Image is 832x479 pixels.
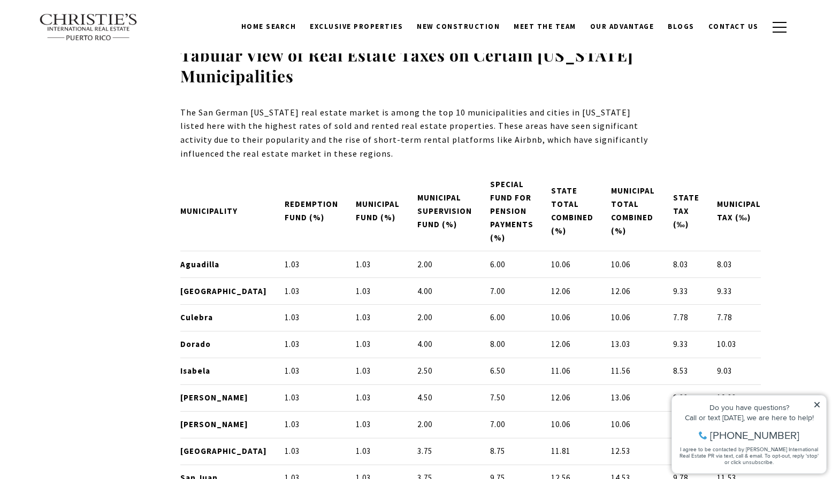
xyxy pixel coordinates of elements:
[409,411,481,438] td: 2.00
[276,438,347,465] td: 1.03
[44,50,133,61] span: [PHONE_NUMBER]
[542,278,602,305] td: 12.06
[590,22,654,31] span: Our Advantage
[602,411,664,438] td: 10.06
[664,171,708,251] th: STATE TAX (‰)
[347,331,408,358] td: 1.03
[664,278,708,305] td: 9.33
[180,286,267,296] strong: [GEOGRAPHIC_DATA]
[481,384,542,411] td: 7.50
[347,171,408,251] th: MUNICIPAL FUND (%)
[664,331,708,358] td: 9.33
[180,339,211,349] strong: Dorado
[303,17,410,37] a: Exclusive Properties
[347,304,408,331] td: 1.03
[276,384,347,411] td: 1.03
[542,171,602,251] th: STATE TOTAL COMBINED (%)
[708,171,761,251] th: MUNICIPAL TAX (‰)
[481,171,542,251] th: SPECIAL FUND FOR PENSION PAYMENTS (%)
[708,304,761,331] td: 7.78
[542,331,602,358] td: 12.06
[708,358,761,384] td: 9.03
[542,384,602,411] td: 12.06
[602,251,664,278] td: 10.06
[481,304,542,331] td: 6.00
[347,384,408,411] td: 1.03
[664,384,708,411] td: 9.33
[347,251,408,278] td: 1.03
[664,411,708,438] td: 7.78
[542,251,602,278] td: 10.06
[708,331,761,358] td: 10.03
[11,34,155,42] div: Call or text [DATE], we are here to help!
[664,251,708,278] td: 8.03
[664,438,708,465] td: 9.03
[276,411,347,438] td: 1.03
[347,278,408,305] td: 1.03
[347,438,408,465] td: 1.03
[766,12,793,43] button: button
[409,358,481,384] td: 2.50
[180,392,248,403] strong: [PERSON_NAME]
[481,278,542,305] td: 7.00
[542,411,602,438] td: 10.06
[417,22,500,31] span: New Construction
[347,358,408,384] td: 1.03
[180,419,248,429] strong: [PERSON_NAME]
[481,438,542,465] td: 8.75
[481,358,542,384] td: 6.50
[664,358,708,384] td: 8.53
[583,17,661,37] a: Our Advantage
[409,251,481,278] td: 2.00
[481,411,542,438] td: 7.00
[507,17,583,37] a: Meet the Team
[347,411,408,438] td: 1.03
[180,366,210,376] strong: Isabela
[542,304,602,331] td: 10.06
[234,17,303,37] a: Home Search
[708,278,761,305] td: 9.33
[542,438,602,465] td: 11.81
[276,171,347,251] th: REDEMPTION FUND (%)
[661,17,701,37] a: Blogs
[664,304,708,331] td: 7.78
[602,438,664,465] td: 12.53
[276,304,347,331] td: 1.03
[701,17,766,37] a: Contact Us
[602,384,664,411] td: 13.06
[409,171,481,251] th: MUNICIPAL SUPERVISION FUND (%)
[708,251,761,278] td: 8.03
[409,331,481,358] td: 4.00
[11,24,155,32] div: Do you have questions?
[409,384,481,411] td: 4.50
[180,106,652,160] p: The San German [US_STATE] real estate market is among the top 10 municipalities and cities in [US...
[602,358,664,384] td: 11.56
[409,438,481,465] td: 3.75
[276,278,347,305] td: 1.03
[602,331,664,358] td: 13.03
[410,17,507,37] a: New Construction
[180,259,219,269] strong: Aguadilla
[180,312,213,322] strong: Culebra
[180,44,633,87] strong: Tabular View of Real Estate Taxes on Certain [US_STATE] Municipalities
[409,304,481,331] td: 2.00
[276,251,347,278] td: 1.03
[310,22,403,31] span: Exclusive Properties
[602,304,664,331] td: 10.06
[708,22,759,31] span: Contact Us
[668,22,694,31] span: Blogs
[276,331,347,358] td: 1.03
[180,171,276,251] th: MUNICIPALITY
[481,251,542,278] td: 6.00
[13,66,152,86] span: I agree to be contacted by [PERSON_NAME] International Real Estate PR via text, call & email. To ...
[481,331,542,358] td: 8.00
[602,278,664,305] td: 12.06
[409,278,481,305] td: 4.00
[39,13,139,41] img: Christie's International Real Estate text transparent background
[542,358,602,384] td: 11.06
[276,358,347,384] td: 1.03
[602,171,664,251] th: MUNICIPAL TOTAL COMBINED (%)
